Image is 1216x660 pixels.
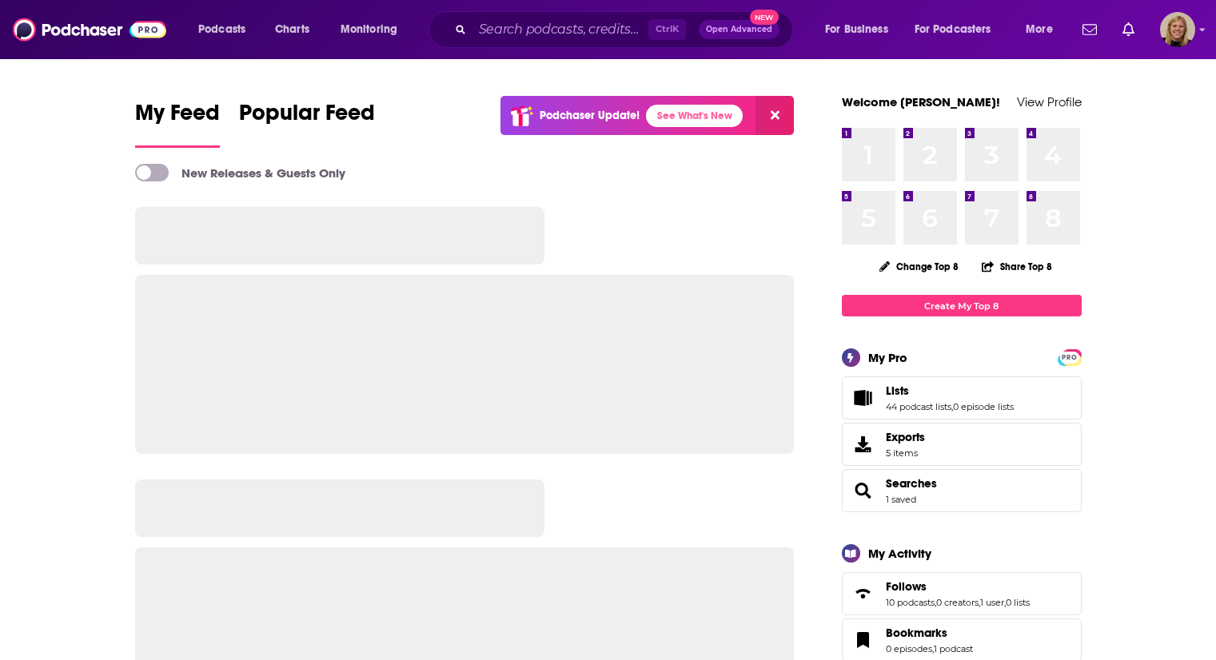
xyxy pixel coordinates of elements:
a: New Releases & Guests Only [135,164,345,181]
span: For Podcasters [915,18,991,41]
span: Exports [886,430,925,444]
a: 10 podcasts [886,597,935,608]
span: , [951,401,953,412]
span: Charts [275,18,309,41]
p: Podchaser Update! [540,109,640,122]
button: open menu [1015,17,1073,42]
span: Podcasts [198,18,245,41]
span: New [750,10,779,25]
button: Show profile menu [1160,12,1195,47]
a: 1 podcast [934,643,973,654]
a: PRO [1060,351,1079,363]
span: My Feed [135,99,220,136]
span: More [1026,18,1053,41]
button: open menu [814,17,908,42]
span: , [935,597,936,608]
a: 44 podcast lists [886,401,951,412]
img: Podchaser - Follow, Share and Rate Podcasts [13,14,166,45]
span: , [979,597,980,608]
button: Change Top 8 [870,256,969,276]
a: View Profile [1017,94,1082,109]
button: Share Top 8 [981,251,1053,282]
a: Lists [886,384,1014,398]
a: Follows [886,579,1030,594]
a: Searches [847,479,879,502]
input: Search podcasts, credits, & more... [472,17,648,42]
span: Exports [847,433,879,455]
a: See What's New [646,105,743,127]
span: Lists [842,376,1082,419]
a: 0 episodes [886,643,932,654]
a: Charts [265,17,319,42]
span: Lists [886,384,909,398]
button: open menu [329,17,418,42]
span: Monitoring [341,18,397,41]
span: PRO [1060,352,1079,364]
span: For Business [825,18,888,41]
span: , [932,643,934,654]
button: open menu [904,17,1015,42]
span: Popular Feed [239,99,375,136]
span: , [1004,597,1006,608]
span: Follows [842,572,1082,615]
div: My Pro [868,350,907,365]
button: open menu [187,17,266,42]
a: Welcome [PERSON_NAME]! [842,94,1000,109]
a: Follows [847,582,879,605]
a: Exports [842,423,1082,466]
span: Ctrl K [648,19,686,40]
a: Popular Feed [239,99,375,148]
a: Create My Top 8 [842,295,1082,316]
a: 1 user [980,597,1004,608]
span: Bookmarks [886,626,947,640]
div: My Activity [868,546,931,561]
a: Bookmarks [886,626,973,640]
a: Show notifications dropdown [1076,16,1103,43]
a: My Feed [135,99,220,148]
a: Show notifications dropdown [1116,16,1141,43]
span: Logged in as avansolkema [1160,12,1195,47]
a: Searches [886,476,937,491]
span: Searches [842,469,1082,512]
div: Search podcasts, credits, & more... [444,11,808,48]
a: 1 saved [886,494,916,505]
a: 0 lists [1006,597,1030,608]
span: Open Advanced [706,26,772,34]
span: 5 items [886,447,925,459]
a: 0 episode lists [953,401,1014,412]
a: Lists [847,387,879,409]
button: Open AdvancedNew [699,20,779,39]
a: Bookmarks [847,629,879,651]
a: 0 creators [936,597,979,608]
span: Follows [886,579,927,594]
img: User Profile [1160,12,1195,47]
